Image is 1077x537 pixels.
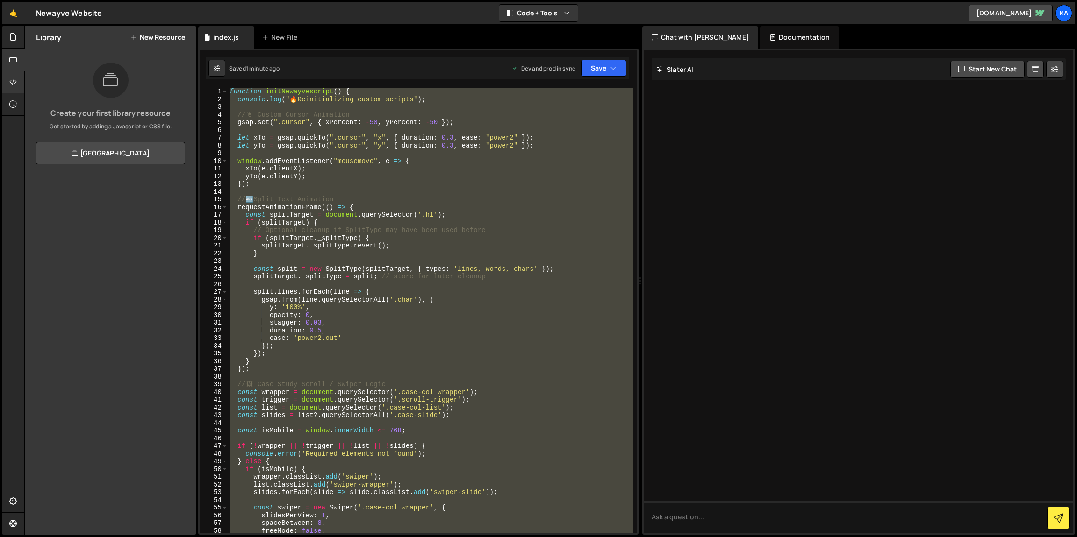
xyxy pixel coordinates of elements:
div: 58 [200,527,228,535]
div: 22 [200,250,228,258]
div: 57 [200,519,228,527]
div: 13 [200,180,228,188]
a: 🤙 [2,2,25,24]
div: 25 [200,273,228,281]
div: 26 [200,281,228,289]
h3: Create your first library resource [32,109,189,117]
div: 55 [200,504,228,512]
div: 47 [200,442,228,450]
div: 11 [200,165,228,173]
div: 56 [200,512,228,520]
div: 49 [200,458,228,466]
div: 44 [200,419,228,427]
div: 51 [200,473,228,481]
button: Code + Tools [499,5,578,21]
div: 14 [200,188,228,196]
button: New Resource [130,34,185,41]
div: 40 [200,389,228,396]
div: 24 [200,265,228,273]
div: 39 [200,381,228,389]
div: 53 [200,488,228,496]
div: 29 [200,304,228,311]
div: 5 [200,119,228,127]
div: 50 [200,466,228,473]
div: 35 [200,350,228,358]
div: 41 [200,396,228,404]
div: 15 [200,196,228,204]
div: 37 [200,365,228,373]
a: Ka [1055,5,1072,21]
button: Start new chat [950,61,1025,78]
a: [GEOGRAPHIC_DATA] [36,142,185,164]
div: 23 [200,257,228,265]
p: Get started by adding a Javascript or CSS file. [32,122,189,131]
a: [DOMAIN_NAME] [969,5,1053,21]
div: 21 [200,242,228,250]
div: 16 [200,204,228,212]
div: 2 [200,96,228,104]
div: 28 [200,296,228,304]
div: 18 [200,219,228,227]
div: 4 [200,111,228,119]
h2: Library [36,32,61,42]
div: 42 [200,404,228,412]
div: 6 [200,127,228,134]
div: 52 [200,481,228,489]
div: Newayve Website [36,7,102,19]
div: 12 [200,173,228,181]
div: 48 [200,450,228,458]
div: 19 [200,226,228,234]
div: Chat with [PERSON_NAME] [642,26,758,49]
div: 38 [200,373,228,381]
div: Saved [229,64,280,72]
div: 8 [200,142,228,150]
div: 45 [200,427,228,435]
div: 17 [200,211,228,219]
div: 7 [200,134,228,142]
div: 34 [200,342,228,350]
div: 1 minute ago [246,64,280,72]
div: 27 [200,288,228,296]
div: 30 [200,311,228,319]
div: index.js [213,33,239,42]
div: New File [262,33,301,42]
div: 31 [200,319,228,327]
div: 20 [200,234,228,242]
div: 54 [200,496,228,504]
div: Dev and prod in sync [512,64,575,72]
div: 36 [200,358,228,366]
div: 43 [200,411,228,419]
h2: Slater AI [656,65,694,74]
div: Documentation [760,26,839,49]
div: 1 [200,88,228,96]
div: 46 [200,435,228,443]
div: 9 [200,149,228,157]
div: 32 [200,327,228,335]
div: 3 [200,103,228,111]
div: 10 [200,157,228,165]
button: Save [581,60,626,77]
div: 33 [200,334,228,342]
